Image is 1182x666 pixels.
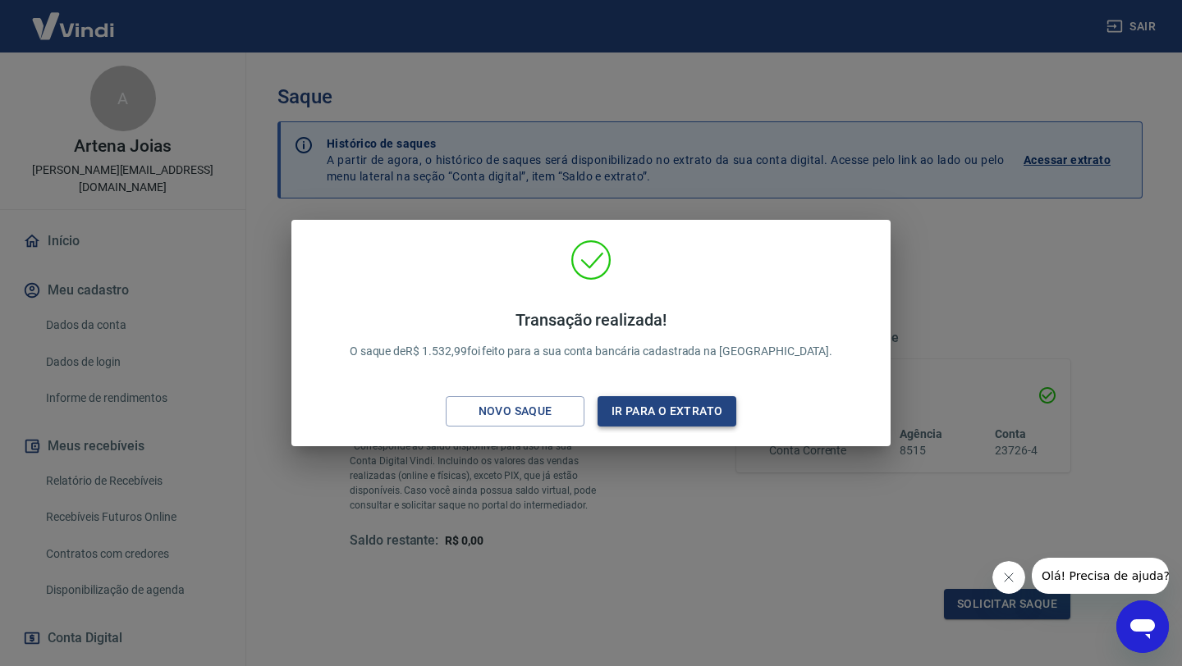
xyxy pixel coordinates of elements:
[459,401,572,422] div: Novo saque
[350,310,833,360] p: O saque de R$ 1.532,99 foi feito para a sua conta bancária cadastrada na [GEOGRAPHIC_DATA].
[1032,558,1169,594] iframe: Mensagem da empresa
[992,561,1025,594] iframe: Fechar mensagem
[598,396,736,427] button: Ir para o extrato
[446,396,584,427] button: Novo saque
[10,11,138,25] span: Olá! Precisa de ajuda?
[1116,600,1169,653] iframe: Botão para abrir a janela de mensagens
[350,310,833,330] h4: Transação realizada!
